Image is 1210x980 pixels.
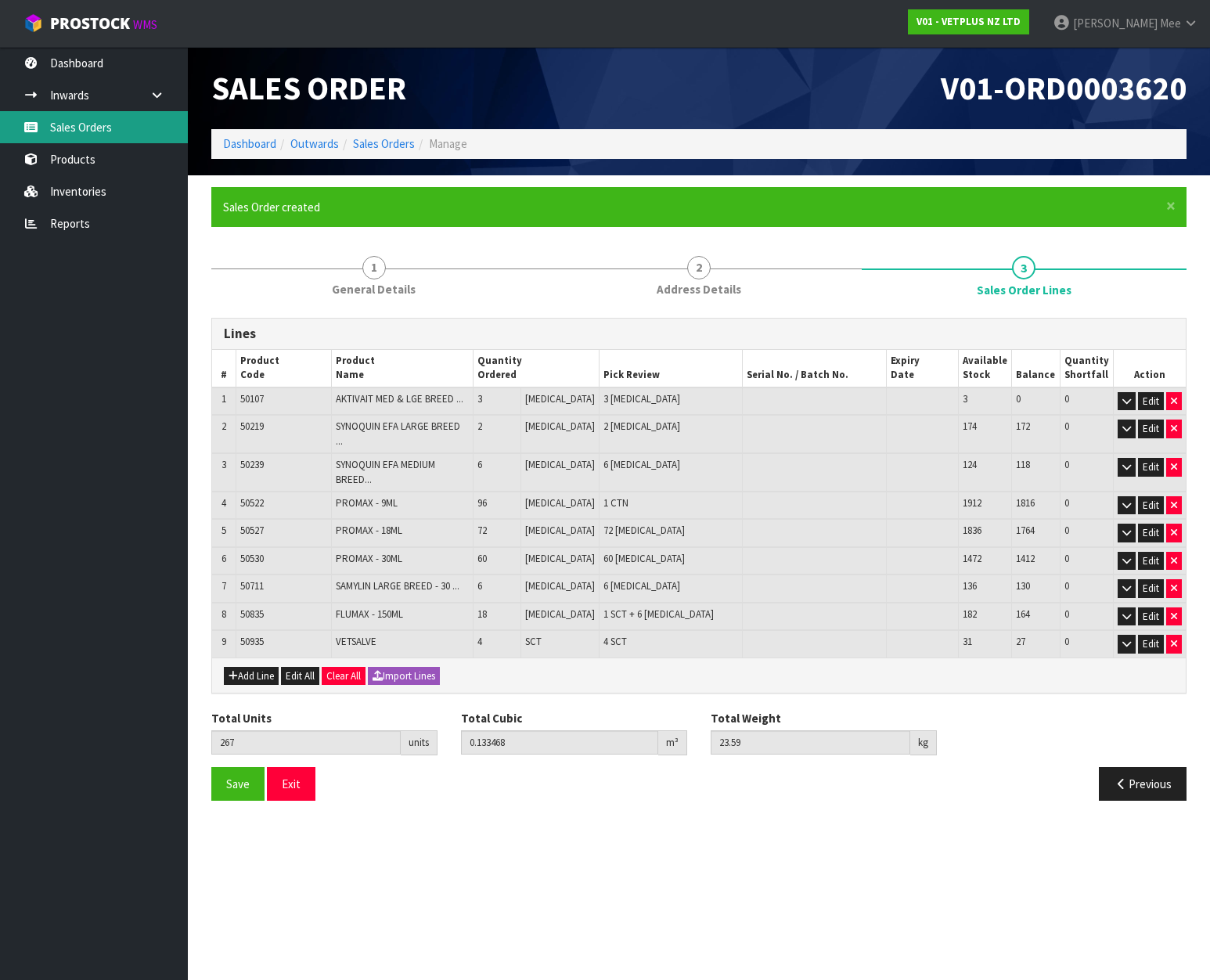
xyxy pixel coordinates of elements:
[1138,635,1164,654] button: Edit
[1138,524,1164,542] button: Edit
[336,579,459,593] span: SAMYLIN LARGE BREED - 30 ...
[401,730,438,755] div: units
[958,350,1011,387] th: Available Stock
[211,67,406,108] span: Sales Order
[1138,420,1164,438] button: Edit
[224,667,279,686] button: Add Line
[221,458,226,471] span: 3
[221,420,226,433] span: 2
[1016,635,1025,648] span: 27
[977,282,1071,298] span: Sales Order Lines
[240,524,264,537] span: 50527
[362,256,386,279] span: 1
[963,524,981,537] span: 1836
[603,496,628,510] span: 1 CTN
[221,579,226,593] span: 7
[1016,579,1030,593] span: 130
[240,635,264,648] span: 50935
[221,496,226,510] span: 4
[236,350,332,387] th: Product Code
[368,667,440,686] button: Import Lines
[1060,350,1113,387] th: Quantity Shortfall
[910,730,937,755] div: kg
[657,281,741,297] span: Address Details
[1160,16,1181,31] span: Mee
[1166,195,1176,217] span: ×
[1138,392,1164,411] button: Edit
[525,607,595,621] span: [MEDICAL_DATA]
[477,607,487,621] span: 18
[603,579,680,593] span: 6 [MEDICAL_DATA]
[963,496,981,510] span: 1912
[1064,496,1069,510] span: 0
[1113,350,1186,387] th: Action
[1064,420,1069,433] span: 0
[224,326,1174,341] h3: Lines
[211,767,265,801] button: Save
[1064,392,1069,405] span: 0
[221,392,226,405] span: 1
[240,392,264,405] span: 50107
[525,552,595,565] span: [MEDICAL_DATA]
[1016,458,1030,471] span: 118
[336,552,402,565] span: PROMAX - 30ML
[1064,552,1069,565] span: 0
[336,496,398,510] span: PROMAX - 9ML
[474,350,600,387] th: Quantity Ordered
[211,306,1187,812] span: Sales Order Lines
[1064,524,1069,537] span: 0
[240,420,264,433] span: 50219
[963,420,977,433] span: 174
[1016,420,1030,433] span: 172
[603,458,680,471] span: 6 [MEDICAL_DATA]
[477,496,487,510] span: 96
[711,710,781,726] label: Total Weight
[211,710,272,726] label: Total Units
[711,730,910,755] input: Total Weight
[331,350,474,387] th: Product Name
[687,256,711,279] span: 2
[240,579,264,593] span: 50711
[603,392,680,405] span: 3 [MEDICAL_DATA]
[1064,458,1069,471] span: 0
[477,635,482,648] span: 4
[1012,256,1035,279] span: 3
[1064,635,1069,648] span: 0
[322,667,366,686] button: Clear All
[1064,579,1069,593] span: 0
[525,496,595,510] span: [MEDICAL_DATA]
[133,17,157,32] small: WMS
[1064,607,1069,621] span: 0
[525,635,542,648] span: SCT
[23,13,43,33] img: cube-alt.png
[1016,524,1035,537] span: 1764
[603,524,685,537] span: 72 [MEDICAL_DATA]
[1138,458,1164,477] button: Edit
[1099,767,1187,801] button: Previous
[887,350,958,387] th: Expiry Date
[1016,552,1035,565] span: 1412
[917,15,1021,28] strong: V01 - VETPLUS NZ LTD
[963,458,977,471] span: 124
[525,420,595,433] span: [MEDICAL_DATA]
[1073,16,1158,31] span: [PERSON_NAME]
[525,392,595,405] span: [MEDICAL_DATA]
[221,524,226,537] span: 5
[461,710,522,726] label: Total Cubic
[477,392,482,405] span: 3
[240,458,264,471] span: 50239
[963,579,977,593] span: 136
[1016,607,1030,621] span: 164
[963,552,981,565] span: 1472
[240,607,264,621] span: 50835
[525,579,595,593] span: [MEDICAL_DATA]
[1016,392,1021,405] span: 0
[963,607,977,621] span: 182
[525,458,595,471] span: [MEDICAL_DATA]
[461,730,658,755] input: Total Cubic
[336,420,460,447] span: SYNOQUIN EFA LARGE BREED ...
[353,136,415,151] a: Sales Orders
[603,635,627,648] span: 4 SCT
[1138,496,1164,515] button: Edit
[429,136,467,151] span: Manage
